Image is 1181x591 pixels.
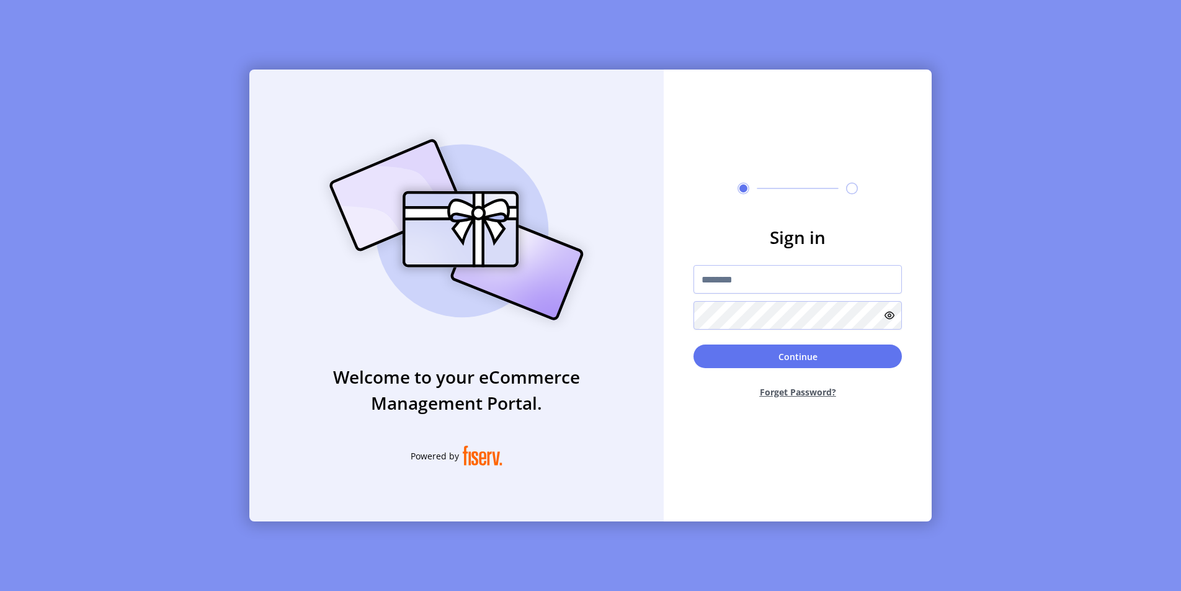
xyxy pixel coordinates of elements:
[249,364,664,416] h3: Welcome to your eCommerce Management Portal.
[311,125,602,334] img: card_Illustration.svg
[693,345,902,368] button: Continue
[693,376,902,408] button: Forget Password?
[693,224,902,250] h3: Sign in
[411,449,459,462] span: Powered by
